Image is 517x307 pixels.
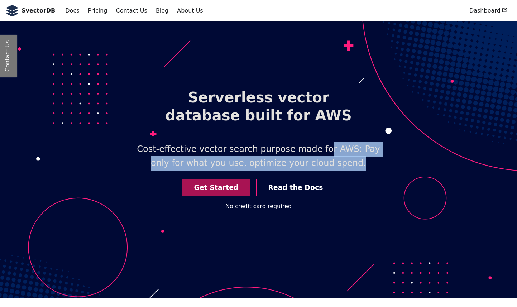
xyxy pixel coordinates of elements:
a: Get Started [182,179,250,196]
p: Cost-effective vector search purpose made for AWS: Pay only for what you use, optimize your cloud... [122,136,395,176]
b: SvectorDB [21,6,55,15]
a: About Us [173,5,207,17]
a: SvectorDB LogoSvectorDB [6,5,55,16]
a: Contact Us [111,5,151,17]
h1: Serverless vector database built for AWS [144,83,373,130]
a: Dashboard [465,5,511,17]
div: No credit card required [225,202,292,211]
img: SvectorDB Logo [6,5,19,16]
a: Read the Docs [256,179,335,196]
a: Docs [61,5,83,17]
a: Pricing [84,5,112,17]
a: Blog [152,5,173,17]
